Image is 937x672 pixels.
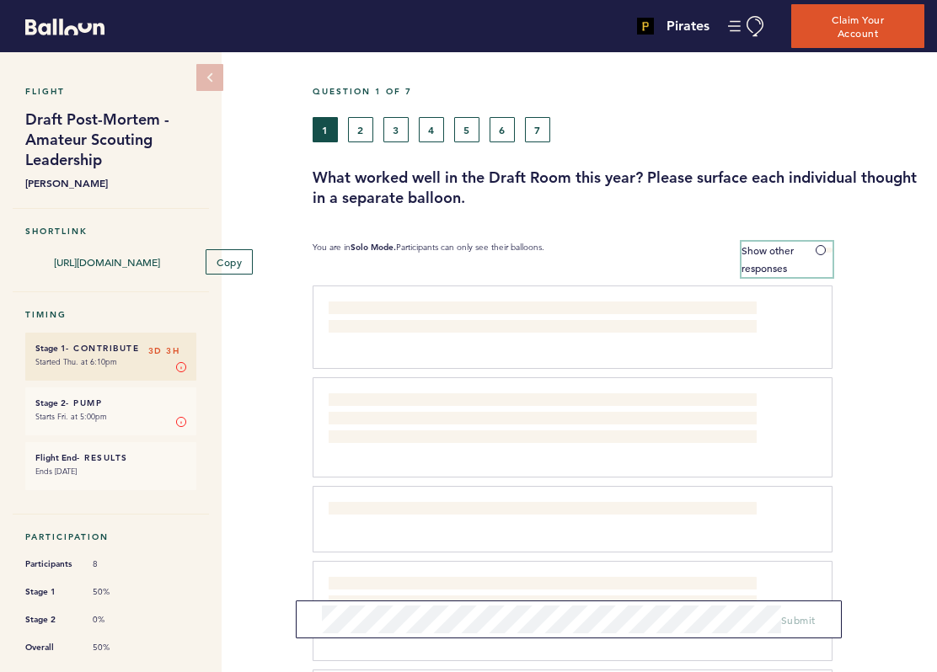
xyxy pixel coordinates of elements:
[35,356,117,367] time: Started Thu. at 6:10pm
[490,117,515,142] button: 6
[313,117,338,142] button: 1
[93,586,143,598] span: 50%
[525,117,550,142] button: 7
[148,343,180,360] span: 3D 3H
[25,86,196,97] h5: Flight
[329,395,759,442] span: Getting exposure to the Model Interpretability Plots was very helpful in understanding where a pl...
[742,243,794,275] span: Show other responses
[454,117,479,142] button: 5
[25,584,76,600] span: Stage 1
[25,109,196,170] h1: Draft Post-Mortem - Amateur Scouting Leadership
[93,558,143,570] span: 8
[329,303,752,333] span: I do think it is benificial to have the area supervisors in the room for the draft. I am glad tha...
[25,639,76,656] span: Overall
[25,174,196,191] b: [PERSON_NAME]
[667,16,709,36] h4: Pirates
[25,309,196,320] h5: Timing
[781,611,816,628] button: Submit
[35,466,77,477] time: Ends [DATE]
[25,611,76,628] span: Stage 2
[329,504,734,517] span: Getting “deeper” down the board was advantageous for our preparedness for early day 2.
[93,642,143,653] span: 50%
[419,117,444,142] button: 4
[383,117,409,142] button: 3
[329,579,750,626] span: Loved getting a visual representation of the model and what effected a player’s placement in it. ...
[35,411,107,422] time: Starts Fri. at 5:00pm
[35,343,66,354] small: Stage 1
[25,226,196,237] h5: Shortlink
[348,117,373,142] button: 2
[93,614,143,626] span: 0%
[25,531,196,542] h5: Participation
[25,556,76,573] span: Participants
[35,343,186,354] h6: - Contribute
[25,19,104,35] svg: Balloon
[313,86,924,97] h5: Question 1 of 7
[728,16,766,37] button: Manage Account
[781,613,816,627] span: Submit
[791,4,924,48] button: Claim Your Account
[35,452,77,463] small: Flight End
[313,168,924,208] h3: What worked well in the Draft Room this year? Please surface each individual thought in a separat...
[35,452,186,463] h6: - Results
[35,397,186,408] h6: - Pump
[217,255,242,269] span: Copy
[351,242,396,253] b: Solo Mode.
[35,397,66,408] small: Stage 2
[313,242,544,277] p: You are in Participants can only see their balloons.
[206,249,253,275] button: Copy
[13,17,104,35] a: Balloon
